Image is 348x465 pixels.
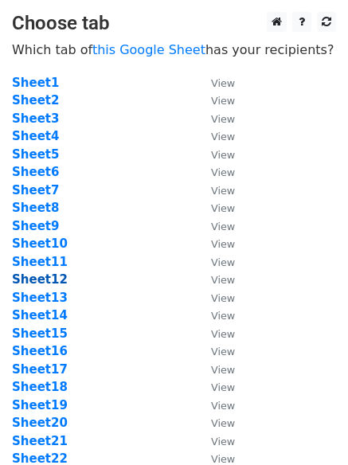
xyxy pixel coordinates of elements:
small: View [211,417,235,429]
small: View [211,346,235,358]
small: View [211,328,235,340]
small: View [211,95,235,107]
a: View [195,129,235,143]
a: View [195,291,235,305]
a: View [195,147,235,162]
small: View [211,292,235,304]
small: View [211,364,235,376]
small: View [211,113,235,125]
a: View [195,201,235,215]
a: View [195,434,235,448]
a: Sheet17 [12,362,68,377]
a: this Google Sheet [92,42,205,57]
a: Sheet20 [12,416,68,430]
a: Sheet11 [12,255,68,269]
a: View [195,219,235,233]
a: View [195,93,235,107]
a: View [195,111,235,126]
a: View [195,183,235,197]
a: View [195,255,235,269]
small: View [211,310,235,322]
a: Sheet8 [12,201,59,215]
a: View [195,380,235,394]
small: View [211,274,235,286]
a: View [195,326,235,341]
a: Sheet9 [12,219,59,233]
a: View [195,362,235,377]
a: Sheet3 [12,111,59,126]
small: View [211,77,235,89]
a: Sheet19 [12,398,68,412]
small: View [211,185,235,197]
small: View [211,453,235,465]
a: Sheet15 [12,326,68,341]
a: View [195,308,235,322]
small: View [211,436,235,447]
p: Which tab of has your recipients? [12,41,336,58]
a: Sheet16 [12,344,68,358]
small: View [211,238,235,250]
a: Sheet1 [12,76,59,90]
small: View [211,221,235,232]
small: View [211,256,235,268]
small: View [211,400,235,412]
a: Sheet14 [12,308,68,322]
iframe: Chat Widget [268,389,348,465]
a: View [195,344,235,358]
a: Sheet7 [12,183,59,197]
small: View [211,202,235,214]
a: Sheet12 [12,272,68,287]
a: View [195,165,235,179]
a: Sheet13 [12,291,68,305]
a: Sheet6 [12,165,59,179]
small: View [211,166,235,178]
small: View [211,381,235,393]
a: Sheet18 [12,380,68,394]
h3: Choose tab [12,12,336,35]
a: View [195,272,235,287]
a: Sheet5 [12,147,59,162]
small: View [211,149,235,161]
a: View [195,416,235,430]
a: Sheet2 [12,93,59,107]
a: Sheet4 [12,129,59,143]
a: View [195,398,235,412]
a: Sheet21 [12,434,68,448]
small: View [211,131,235,143]
a: View [195,236,235,251]
a: View [195,76,235,90]
a: Sheet10 [12,236,68,251]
